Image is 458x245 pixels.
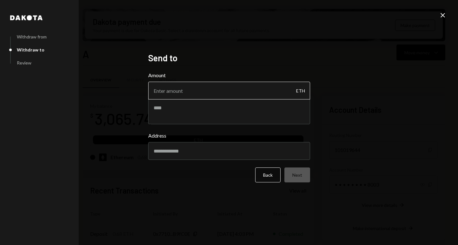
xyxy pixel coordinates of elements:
div: ETH [296,82,305,99]
div: Withdraw to [17,47,44,52]
label: Amount [148,71,310,79]
div: Withdraw from [17,34,47,39]
input: Enter amount [148,82,310,99]
button: Back [255,167,281,182]
div: Review [17,60,31,65]
h2: Send to [148,52,310,64]
label: Address [148,132,310,140]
